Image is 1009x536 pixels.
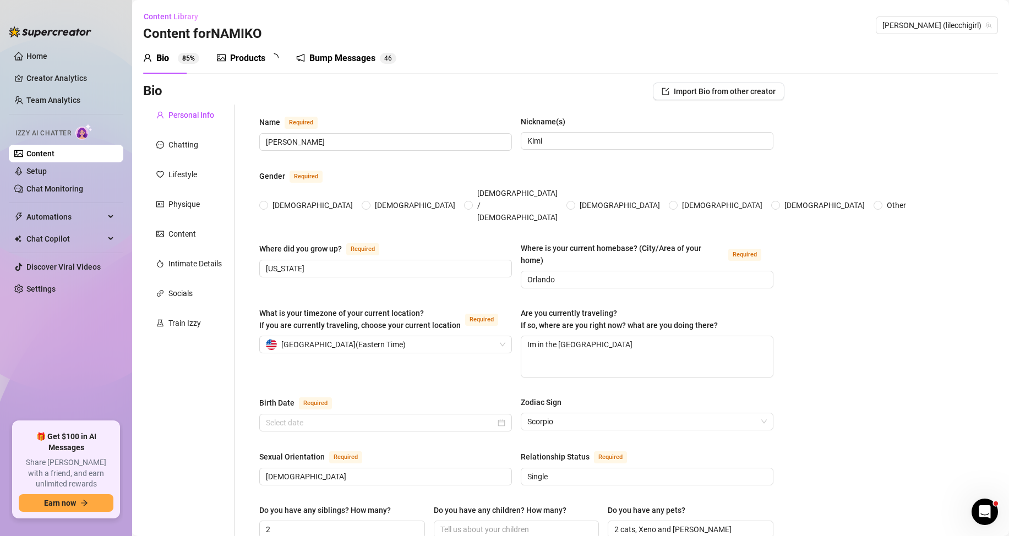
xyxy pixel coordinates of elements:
[521,450,639,463] label: Relationship Status
[44,499,76,507] span: Earn now
[662,87,669,95] span: import
[780,199,869,211] span: [DEMOGRAPHIC_DATA]
[266,523,416,535] input: Do you have any siblings? How many?
[281,336,406,353] span: [GEOGRAPHIC_DATA] ( Eastern Time )
[309,52,375,65] div: Bump Messages
[434,504,574,516] label: Do you have any children? How many?
[268,199,357,211] span: [DEMOGRAPHIC_DATA]
[674,87,776,96] span: Import Bio from other creator
[156,171,164,178] span: heart
[653,83,784,100] button: Import Bio from other creator
[296,53,305,62] span: notification
[14,235,21,243] img: Chat Copilot
[19,457,113,490] span: Share [PERSON_NAME] with a friend, and earn unlimited rewards
[156,141,164,149] span: message
[75,124,92,140] img: AI Chatter
[266,417,495,429] input: Birth Date
[527,413,767,430] span: Scorpio
[521,309,718,330] span: Are you currently traveling? If so, where are you right now? what are you doing there?
[168,287,193,299] div: Socials
[521,116,573,128] label: Nickname(s)
[168,198,200,210] div: Physique
[290,171,323,183] span: Required
[156,111,164,119] span: user
[80,499,88,507] span: arrow-right
[168,168,197,181] div: Lifestyle
[26,184,83,193] a: Chat Monitoring
[259,504,391,516] div: Do you have any siblings? How many?
[26,262,101,271] a: Discover Viral Videos
[259,397,294,409] div: Birth Date
[259,242,391,255] label: Where did you grow up?
[521,396,561,408] div: Zodiac Sign
[259,309,461,330] span: What is your timezone of your current location? If you are currently traveling, choose your curre...
[168,317,201,329] div: Train Izzy
[168,258,222,270] div: Intimate Details
[143,83,162,100] h3: Bio
[440,523,591,535] input: Do you have any children? How many?
[473,187,562,223] span: [DEMOGRAPHIC_DATA] / [DEMOGRAPHIC_DATA]
[143,25,262,43] h3: Content for NAMIKO
[594,451,627,463] span: Required
[156,319,164,327] span: experiment
[521,451,590,463] div: Relationship Status
[266,339,277,350] img: us
[26,149,54,158] a: Content
[14,212,23,221] span: thunderbolt
[370,199,460,211] span: [DEMOGRAPHIC_DATA]
[285,117,318,129] span: Required
[329,451,362,463] span: Required
[168,139,198,151] div: Chatting
[259,396,344,409] label: Birth Date
[388,54,392,62] span: 6
[266,471,503,483] input: Sexual Orientation
[882,199,910,211] span: Other
[259,450,374,463] label: Sexual Orientation
[178,53,199,64] sup: 85%
[521,396,569,408] label: Zodiac Sign
[380,53,396,64] sup: 46
[985,22,992,29] span: team
[19,431,113,453] span: 🎁 Get $100 in AI Messages
[259,504,399,516] label: Do you have any siblings? How many?
[230,52,265,65] div: Products
[266,262,503,275] input: Where did you grow up?
[26,52,47,61] a: Home
[143,53,152,62] span: user
[678,199,767,211] span: [DEMOGRAPHIC_DATA]
[527,274,765,286] input: Where is your current homebase? (City/Area of your home)
[608,504,685,516] div: Do you have any pets?
[9,26,91,37] img: logo-BBDzfeDw.svg
[156,230,164,238] span: picture
[217,53,226,62] span: picture
[259,243,342,255] div: Where did you grow up?
[168,109,214,121] div: Personal Info
[143,8,207,25] button: Content Library
[259,116,280,128] div: Name
[156,200,164,208] span: idcard
[144,12,198,21] span: Content Library
[521,336,773,377] textarea: Im in the [GEOGRAPHIC_DATA]
[156,52,169,65] div: Bio
[19,494,113,512] button: Earn nowarrow-right
[882,17,991,34] span: NAMIKO (lilecchigirl)
[972,499,998,525] iframe: Intercom live chat
[26,167,47,176] a: Setup
[259,169,335,183] label: Gender
[434,504,566,516] div: Do you have any children? How many?
[728,249,761,261] span: Required
[299,397,332,409] span: Required
[15,128,71,139] span: Izzy AI Chatter
[168,228,196,240] div: Content
[575,199,664,211] span: [DEMOGRAPHIC_DATA]
[156,289,164,297] span: link
[521,242,773,266] label: Where is your current homebase? (City/Area of your home)
[521,242,724,266] div: Where is your current homebase? (City/Area of your home)
[527,135,765,147] input: Nickname(s)
[346,243,379,255] span: Required
[26,96,80,105] a: Team Analytics
[614,523,765,535] input: Do you have any pets?
[527,471,765,483] input: Relationship Status
[259,451,325,463] div: Sexual Orientation
[26,230,105,248] span: Chat Copilot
